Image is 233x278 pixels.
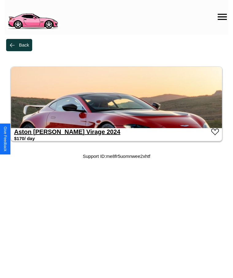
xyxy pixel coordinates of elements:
[83,152,150,160] p: Support ID: me8fr5uomnwee2xhtf
[5,3,61,31] img: logo
[19,42,29,48] div: Back
[3,127,7,151] div: Give Feedback
[14,128,120,135] a: Aston [PERSON_NAME] Virage 2024
[6,39,32,51] button: Back
[14,136,35,141] h3: $ 170 / day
